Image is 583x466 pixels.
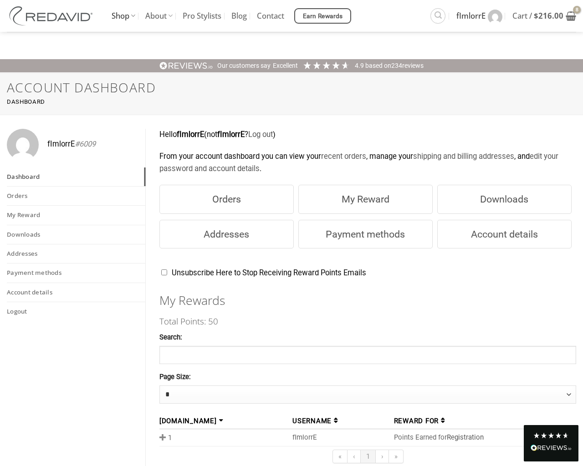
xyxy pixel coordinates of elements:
bdi: 216.00 [534,10,563,21]
small: Dashboard [7,98,45,106]
p: Hello (not ? ) [159,129,576,141]
a: ‹ [348,450,361,463]
nav: Account pages [7,167,145,321]
p: Unsubscribe Here to Stop Receiving Reward Points Emails [159,267,576,283]
th: [DOMAIN_NAME] [159,414,289,430]
div: 4.91 Stars [302,61,350,70]
span: Based on [365,62,391,69]
a: Search [430,8,445,23]
a: Logout [7,302,145,321]
span: Earn Rewards [303,11,343,21]
a: « [332,450,348,463]
a: Log out [248,130,273,139]
th: Username [289,414,391,430]
span: Cart / [512,5,563,27]
a: Dashboard [7,167,145,186]
a: Earn Rewards [294,8,351,24]
p: From your account dashboard you can view your , manage your , and . [159,151,576,175]
th: Reward for [390,414,576,430]
img: REDAVID Salon Products | United States [7,6,98,25]
a: Account details [437,220,572,249]
a: Payment methods [7,263,145,282]
span: $ [534,10,538,21]
label: Search: [159,332,576,343]
a: Account details [7,283,145,302]
a: My Reward [298,185,433,214]
label: Page Size: [159,372,576,383]
h2: My Rewards [159,293,576,309]
a: Downloads [7,225,145,244]
td: Points Earned for [390,430,576,446]
img: REVIEWS.io [531,445,572,451]
em: #6009 [75,140,96,148]
span: 4.9 [355,62,365,69]
strong: fImlorrE [177,130,204,139]
div: Our customers say [217,61,271,71]
h1: Account Dashboard [7,80,576,96]
td: 1 [159,430,289,446]
a: edit your password and account details [159,152,558,173]
div: Excellent [273,61,298,71]
div: Read All Reviews [531,443,572,455]
a: » [389,450,404,463]
a: › [376,450,389,463]
a: Registration [447,433,484,441]
td: fImlorrE [289,430,391,446]
a: 1 [361,450,376,463]
div: Read All Reviews [524,425,578,461]
span: fImlorrE [456,5,486,27]
span: fImlorrE [47,138,96,151]
a: Downloads [437,185,572,214]
a: Orders [159,185,294,214]
a: Orders [7,187,145,205]
div: 4.8 Stars [533,432,569,439]
a: Payment methods [298,220,433,249]
a: recent orders [321,152,366,161]
a: My Reward [7,206,145,224]
a: Addresses [159,220,294,249]
strong: fImlorrE [217,130,245,139]
h4: Total Points: 50 [159,314,576,328]
img: REVIEWS.io [159,61,213,70]
a: Addresses [7,244,145,263]
span: reviews [402,62,424,69]
span: 234 [391,62,402,69]
a: shipping and billing addresses [413,152,514,161]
